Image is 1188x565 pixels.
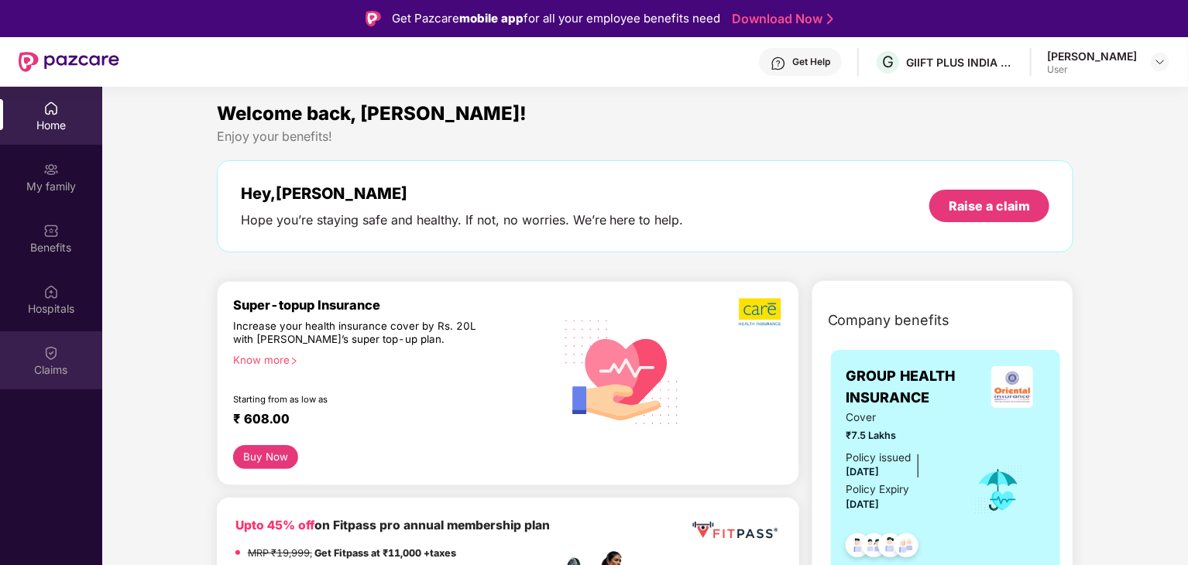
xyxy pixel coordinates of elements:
img: svg+xml;base64,PHN2ZyB3aWR0aD0iMjAiIGhlaWdodD0iMjAiIHZpZXdCb3g9IjAgMCAyMCAyMCIgZmlsbD0ibm9uZSIgeG... [43,162,59,177]
span: Welcome back, [PERSON_NAME]! [217,102,527,125]
div: Super-topup Insurance [233,297,554,313]
img: Stroke [827,11,833,27]
img: svg+xml;base64,PHN2ZyBpZD0iSG9tZSIgeG1sbnM9Imh0dHA6Ly93d3cudzMub3JnLzIwMDAvc3ZnIiB3aWR0aD0iMjAiIG... [43,101,59,116]
div: Hope you’re staying safe and healthy. If not, no worries. We’re here to help. [241,212,684,228]
div: Starting from as low as [233,394,488,405]
strong: mobile app [459,11,524,26]
img: New Pazcare Logo [19,52,119,72]
img: svg+xml;base64,PHN2ZyBpZD0iRHJvcGRvd24tMzJ4MzIiIHhtbG5zPSJodHRwOi8vd3d3LnczLm9yZy8yMDAwL3N2ZyIgd2... [1154,56,1166,68]
button: Buy Now [233,445,299,469]
img: svg+xml;base64,PHN2ZyBpZD0iSG9zcGl0YWxzIiB4bWxucz0iaHR0cDovL3d3dy53My5vcmcvMjAwMC9zdmciIHdpZHRoPS... [43,284,59,300]
span: G [882,53,894,71]
div: GIIFT PLUS INDIA PRIVATE LIMITED [906,55,1015,70]
img: svg+xml;base64,PHN2ZyBpZD0iQ2xhaW0iIHhtbG5zPSJodHRwOi8vd3d3LnczLm9yZy8yMDAwL3N2ZyIgd2lkdGg9IjIwIi... [43,345,59,361]
a: Download Now [732,11,829,27]
div: Get Pazcare for all your employee benefits need [392,9,720,28]
div: [PERSON_NAME] [1047,49,1137,63]
img: insurerLogo [991,366,1033,408]
div: Increase your health insurance cover by Rs. 20L with [PERSON_NAME]’s super top-up plan. [233,320,487,348]
div: Policy issued [846,450,912,466]
div: Hey, [PERSON_NAME] [241,184,684,203]
span: right [290,357,298,365]
img: svg+xml;base64,PHN2ZyBpZD0iQmVuZWZpdHMiIHhtbG5zPSJodHRwOi8vd3d3LnczLm9yZy8yMDAwL3N2ZyIgd2lkdGg9Ij... [43,223,59,238]
img: svg+xml;base64,PHN2ZyB4bWxucz0iaHR0cDovL3d3dy53My5vcmcvMjAwMC9zdmciIHhtbG5zOnhsaW5rPSJodHRwOi8vd3... [554,301,692,441]
div: Policy Expiry [846,481,910,498]
span: ₹7.5 Lakhs [846,428,953,443]
span: [DATE] [846,466,880,478]
span: Company benefits [828,310,950,331]
span: [DATE] [846,498,880,510]
div: ₹ 608.00 [233,411,538,430]
img: b5dec4f62d2307b9de63beb79f102df3.png [739,297,783,327]
span: Cover [846,409,953,426]
div: Enjoy your benefits! [217,128,1074,145]
img: icon [973,464,1024,515]
div: User [1047,63,1137,76]
span: GROUP HEALTH INSURANCE [846,365,980,409]
del: MRP ₹19,999, [248,547,312,559]
img: fppp.png [689,516,780,545]
img: svg+xml;base64,PHN2ZyBpZD0iSGVscC0zMngzMiIgeG1sbnM9Imh0dHA6Ly93d3cudzMub3JnLzIwMDAvc3ZnIiB3aWR0aD... [771,56,786,71]
div: Get Help [792,56,830,68]
b: Upto 45% off [235,518,314,532]
b: on Fitpass pro annual membership plan [235,518,550,532]
img: Logo [366,11,381,26]
div: Know more [233,354,544,365]
strong: Get Fitpass at ₹11,000 +taxes [314,547,456,559]
div: Raise a claim [949,197,1030,214]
